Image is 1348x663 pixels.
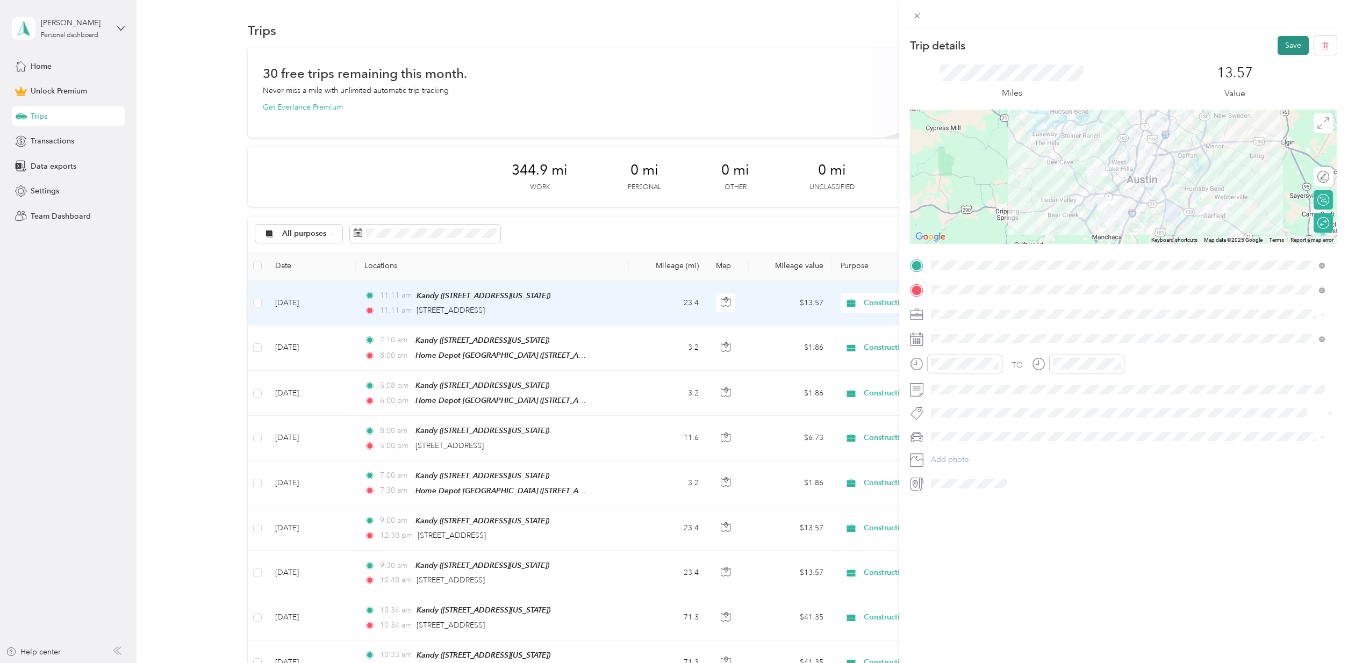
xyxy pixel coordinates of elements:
[910,38,965,53] p: Trip details
[1224,87,1245,100] p: Value
[1151,236,1198,244] button: Keyboard shortcuts
[927,452,1337,467] button: Add photo
[1288,603,1348,663] iframe: Everlance-gr Chat Button Frame
[1269,237,1284,243] a: Terms (opens in new tab)
[1217,64,1253,82] p: 13.57
[913,230,948,244] a: Open this area in Google Maps (opens a new window)
[1290,237,1333,243] a: Report a map error
[1278,36,1309,55] button: Save
[1204,237,1263,243] span: Map data ©2025 Google
[913,230,948,244] img: Google
[1002,87,1022,100] p: Miles
[1012,359,1023,371] div: TO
